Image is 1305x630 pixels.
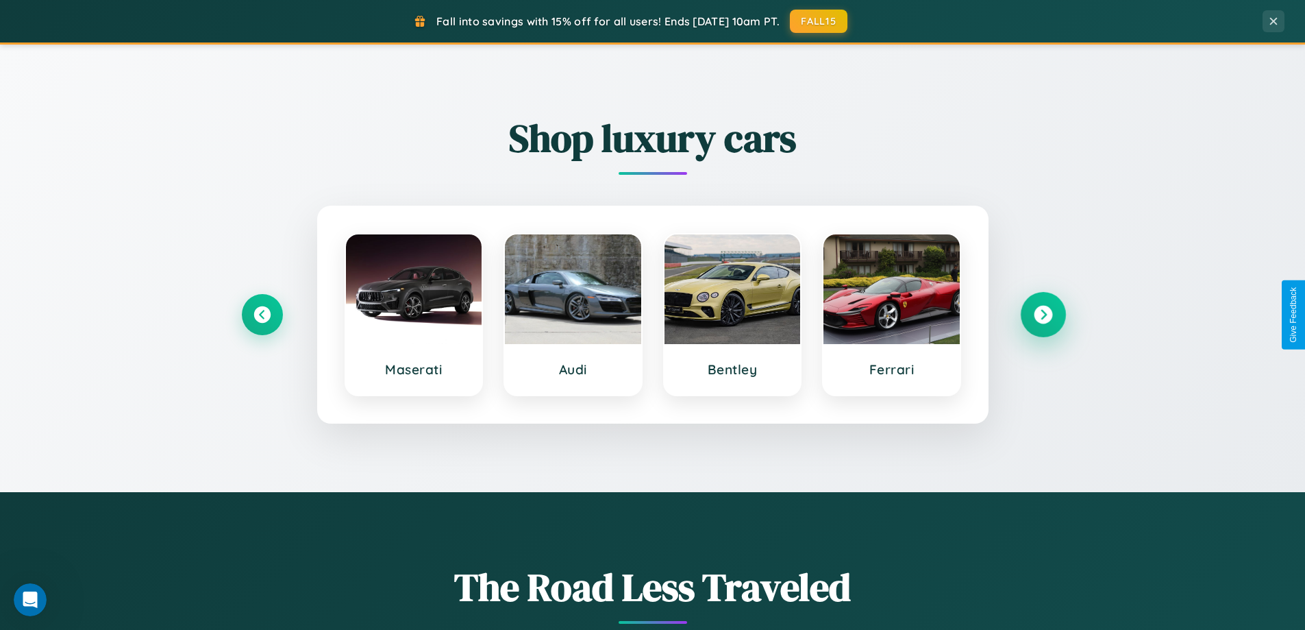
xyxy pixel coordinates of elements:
h3: Audi [519,361,627,378]
h3: Ferrari [837,361,946,378]
span: Fall into savings with 15% off for all users! Ends [DATE] 10am PT. [436,14,780,28]
iframe: Intercom live chat [14,583,47,616]
button: FALL15 [790,10,847,33]
div: Give Feedback [1289,287,1298,343]
h3: Maserati [360,361,469,378]
h3: Bentley [678,361,787,378]
h2: Shop luxury cars [242,112,1064,165]
h1: The Road Less Traveled [242,561,1064,614]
